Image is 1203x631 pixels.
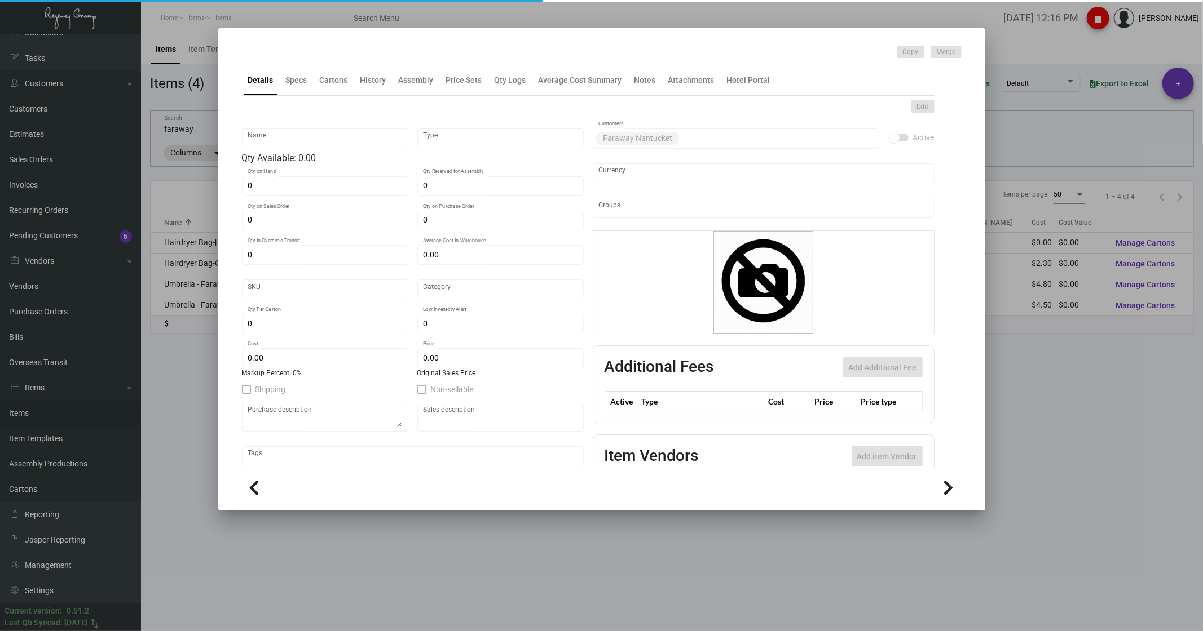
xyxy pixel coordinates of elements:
div: Specs [286,74,307,86]
span: Active [913,131,935,144]
h2: Item Vendors [605,446,699,466]
button: Add Additional Fee [843,357,923,377]
span: Edit [917,102,929,112]
th: Price type [858,392,909,411]
div: 0.51.2 [67,605,89,617]
span: Add Additional Fee [849,363,917,372]
mat-chip: Faraway Nantucket [596,132,679,145]
div: Notes [634,74,656,86]
th: Price [812,392,858,411]
div: Last Qb Synced: [DATE] [5,617,88,629]
div: Assembly [399,74,434,86]
span: Shipping [255,383,286,396]
input: Add new.. [598,203,928,212]
div: Attachments [668,74,715,86]
span: Merge [937,47,956,57]
button: Merge [931,46,962,58]
div: Hotel Portal [727,74,770,86]
th: Active [605,392,639,411]
div: Details [248,74,274,86]
span: Copy [903,47,919,57]
div: Cartons [320,74,348,86]
h2: Additional Fees [605,357,714,377]
div: Current version: [5,605,62,617]
div: History [360,74,386,86]
span: Non-sellable [431,383,474,396]
button: Edit [911,100,935,113]
button: Add item Vendor [852,446,923,466]
div: Qty Logs [495,74,526,86]
div: Price Sets [446,74,482,86]
th: Type [639,392,765,411]
span: Add item Vendor [857,452,917,461]
div: Average Cost Summary [539,74,622,86]
button: Copy [897,46,924,58]
th: Cost [765,392,812,411]
div: Qty Available: 0.00 [242,152,584,165]
input: Add new.. [681,134,873,143]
